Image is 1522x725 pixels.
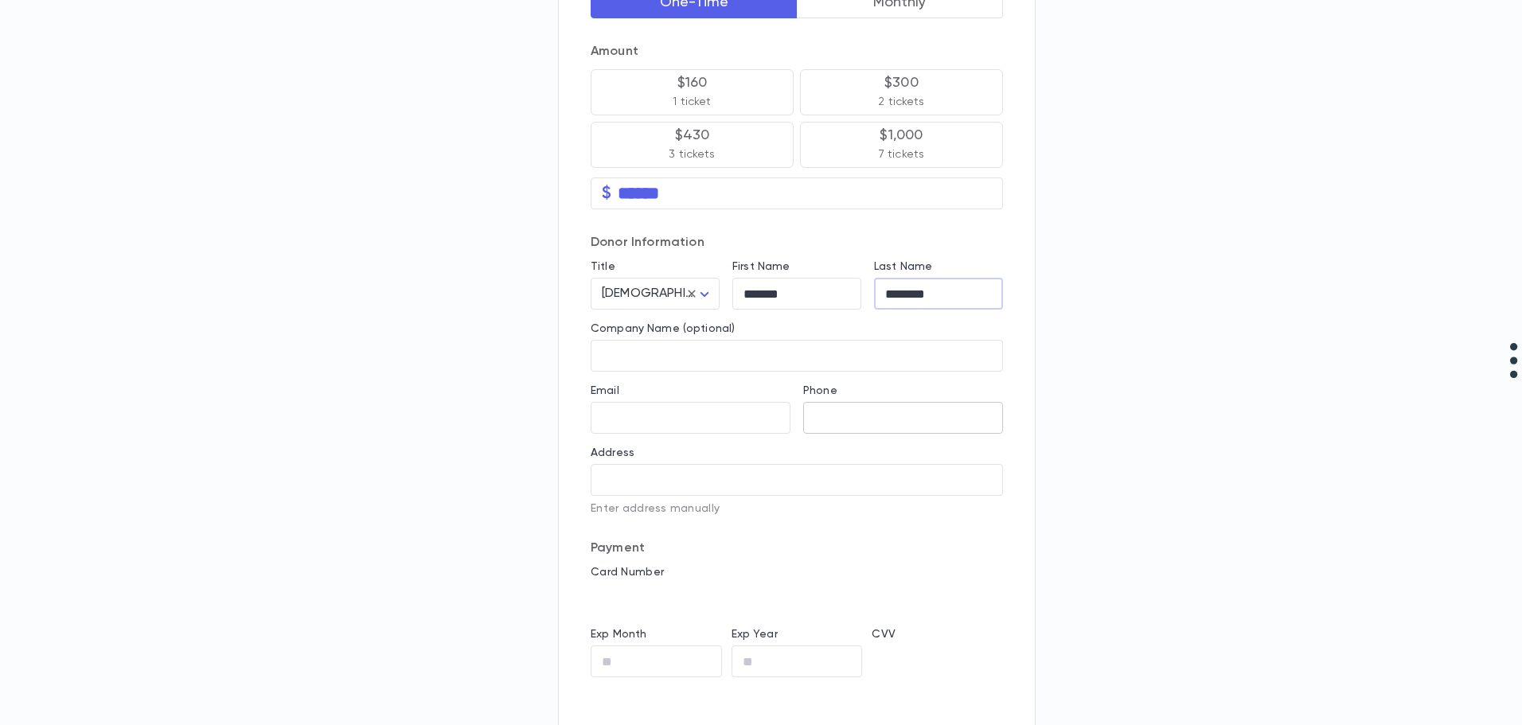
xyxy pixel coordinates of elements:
[803,384,837,397] label: Phone
[800,69,1003,115] button: $3002 tickets
[732,260,790,273] label: First Name
[591,260,615,273] label: Title
[591,122,794,168] button: $4303 tickets
[591,540,1003,556] p: Payment
[591,628,646,641] label: Exp Month
[591,44,1003,60] p: Amount
[880,127,923,143] p: $1,000
[872,645,1003,677] iframe: cvv
[732,628,778,641] label: Exp Year
[874,260,932,273] label: Last Name
[591,583,1003,615] iframe: card
[675,127,710,143] p: $430
[591,322,735,335] label: Company Name (optional)
[677,75,708,91] p: $160
[602,185,611,201] p: $
[591,502,1003,515] p: Enter address manually
[591,384,619,397] label: Email
[673,94,711,110] p: 1 ticket
[591,279,720,310] div: [DEMOGRAPHIC_DATA]
[872,628,1003,641] p: CVV
[602,287,738,300] span: [DEMOGRAPHIC_DATA]
[591,235,1003,251] p: Donor Information
[591,69,794,115] button: $1601 ticket
[591,446,634,459] label: Address
[591,566,1003,579] p: Card Number
[884,75,919,91] p: $300
[800,122,1003,168] button: $1,0007 tickets
[879,146,924,162] p: 7 tickets
[669,146,715,162] p: 3 tickets
[878,94,924,110] p: 2 tickets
